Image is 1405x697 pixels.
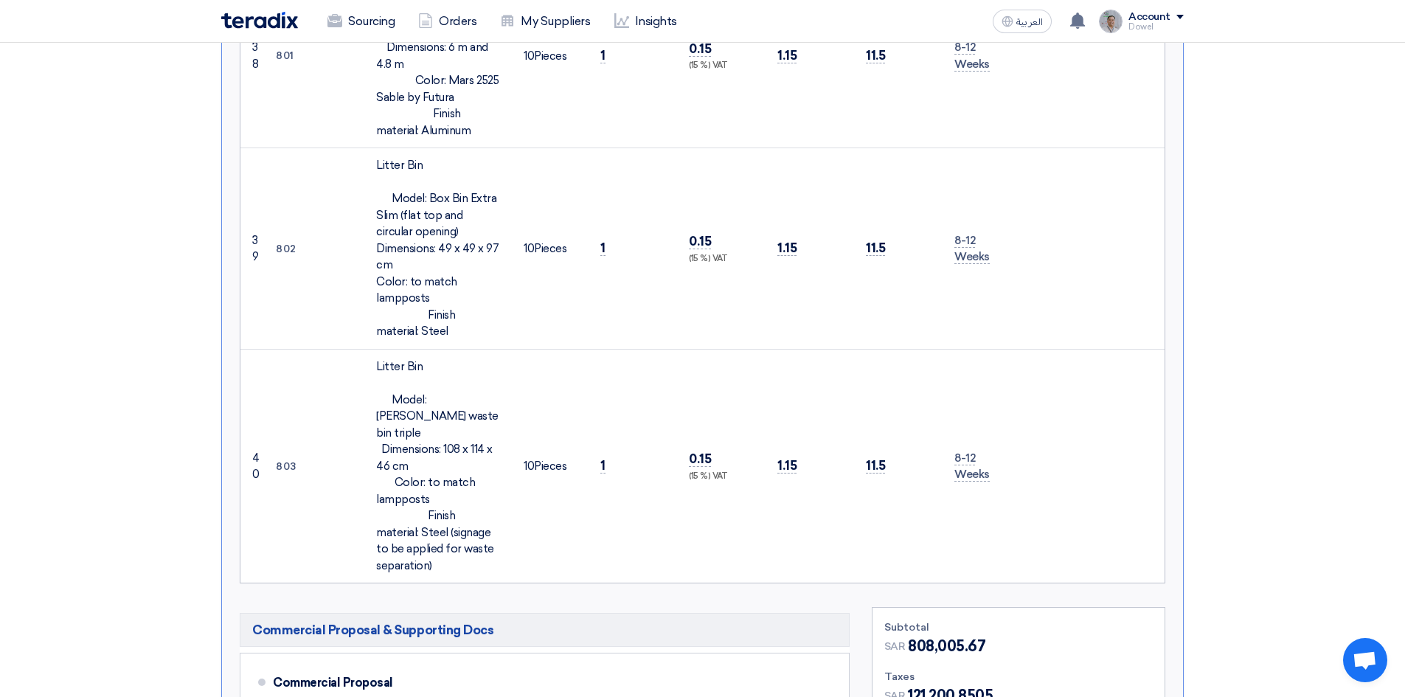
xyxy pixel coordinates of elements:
[600,48,606,63] span: 1
[240,148,264,350] td: 39
[600,458,606,474] span: 1
[689,253,754,266] div: (15 %) VAT
[524,460,534,473] span: 10
[376,358,500,575] div: Litter Bin Model: [PERSON_NAME] waste bin triple Dimensions: 108 x 114 x 46 cm Color: to match la...
[993,10,1052,33] button: العربية
[954,41,990,72] span: 8-12 Weeks
[221,12,298,29] img: Teradix logo
[600,240,606,256] span: 1
[316,5,406,38] a: Sourcing
[777,240,797,256] span: 1.15
[954,234,990,265] span: 8-12 Weeks
[1099,10,1123,33] img: IMG_1753965247717.jpg
[488,5,602,38] a: My Suppliers
[777,458,797,474] span: 1.15
[512,349,589,583] td: Pieces
[954,451,990,482] span: 8-12 Weeks
[1016,17,1043,27] span: العربية
[240,349,264,583] td: 40
[1343,638,1387,682] a: Open chat
[264,148,364,350] td: 802
[603,5,689,38] a: Insights
[524,242,534,255] span: 10
[866,240,885,256] span: 11.5
[884,669,1153,684] div: Taxes
[1128,11,1170,24] div: Account
[689,451,711,467] span: 0.15
[689,471,754,483] div: (15 %) VAT
[866,458,885,474] span: 11.5
[689,41,711,57] span: 0.15
[376,157,500,340] div: Litter Bin Model: Box Bin Extra Slim (flat top and circular opening) Dimensions: 49 x 49 x 97 cm ...
[884,620,1153,635] div: Subtotal
[512,148,589,350] td: Pieces
[689,60,754,72] div: (15 %) VAT
[884,639,906,654] span: SAR
[866,48,885,63] span: 11.5
[406,5,488,38] a: Orders
[264,349,364,583] td: 803
[689,234,711,249] span: 0.15
[908,635,985,657] span: 808,005.67
[777,48,797,63] span: 1.15
[252,621,493,639] span: Commercial Proposal & Supporting Docs
[1128,23,1184,31] div: Dowel
[524,49,534,63] span: 10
